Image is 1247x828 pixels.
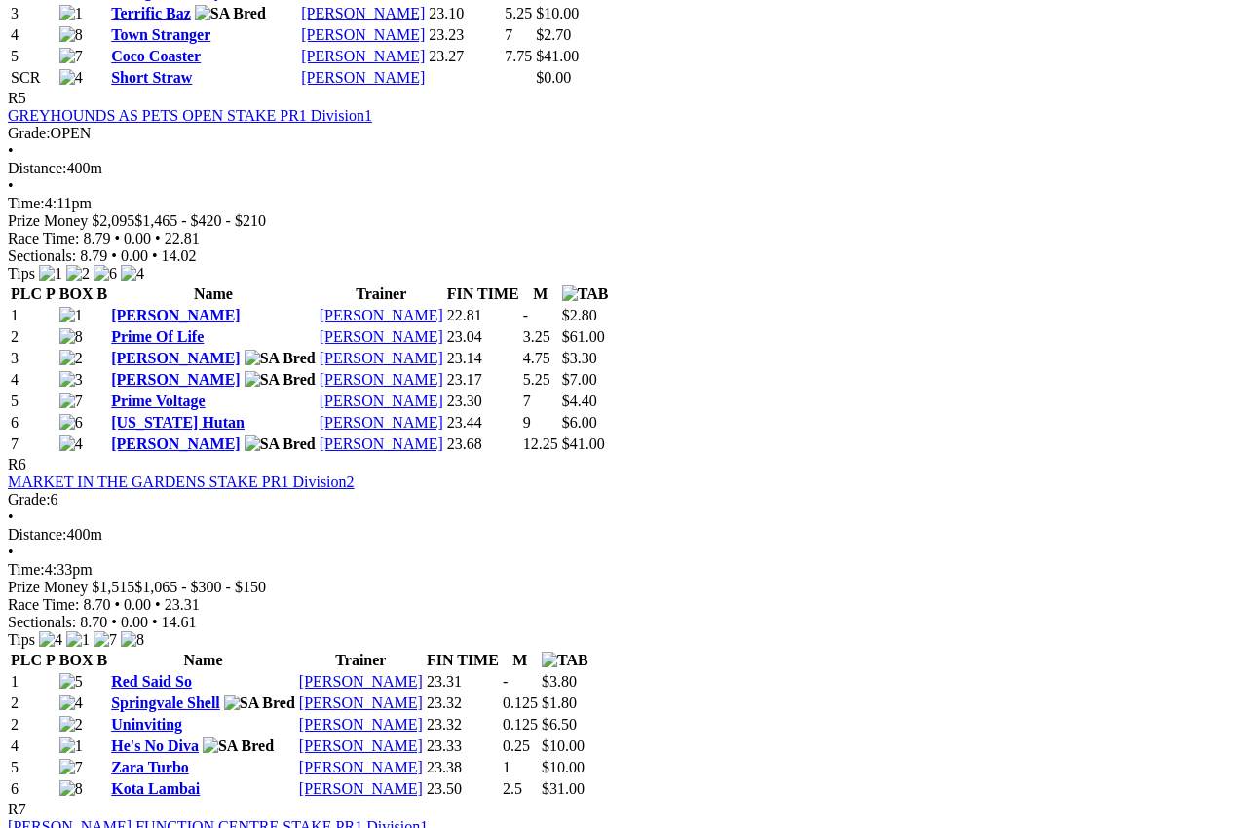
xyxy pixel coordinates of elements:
[66,265,90,282] img: 2
[10,758,57,777] td: 5
[536,26,571,43] span: $2.70
[503,673,508,690] text: -
[542,652,588,669] img: TAB
[8,491,1239,508] div: 6
[428,25,502,45] td: 23.23
[161,614,196,630] span: 14.61
[523,371,550,388] text: 5.25
[8,195,45,211] span: Time:
[111,69,192,86] a: Short Straw
[10,25,57,45] td: 4
[542,673,577,690] span: $3.80
[110,651,296,670] th: Name
[446,434,520,454] td: 23.68
[505,5,532,21] text: 5.25
[10,672,57,692] td: 1
[8,195,1239,212] div: 4:11pm
[111,371,240,388] a: [PERSON_NAME]
[301,69,425,86] a: [PERSON_NAME]
[542,737,585,754] span: $10.00
[111,435,240,452] a: [PERSON_NAME]
[523,350,550,366] text: 4.75
[10,306,57,325] td: 1
[114,230,120,246] span: •
[8,142,14,159] span: •
[562,285,609,303] img: TAB
[536,69,571,86] span: $0.00
[320,307,443,323] a: [PERSON_NAME]
[8,247,76,264] span: Sectionals:
[59,48,83,65] img: 7
[446,284,520,304] th: FIN TIME
[10,779,57,799] td: 6
[83,596,110,613] span: 8.70
[299,716,423,733] a: [PERSON_NAME]
[110,284,317,304] th: Name
[114,596,120,613] span: •
[121,247,148,264] span: 0.00
[562,414,597,431] span: $6.00
[111,5,191,21] a: Terrific Baz
[503,716,538,733] text: 0.125
[59,328,83,346] img: 8
[522,284,559,304] th: M
[8,212,1239,230] div: Prize Money $2,095
[111,328,204,345] a: Prime Of Life
[426,736,500,756] td: 23.33
[121,631,144,649] img: 8
[94,631,117,649] img: 7
[152,247,158,264] span: •
[562,350,597,366] span: $3.30
[8,508,14,525] span: •
[320,435,443,452] a: [PERSON_NAME]
[134,579,266,595] span: $1,065 - $300 - $150
[298,651,424,670] th: Trainer
[299,780,423,797] a: [PERSON_NAME]
[59,307,83,324] img: 1
[562,328,605,345] span: $61.00
[8,631,35,648] span: Tips
[8,160,66,176] span: Distance:
[111,716,182,733] a: Uninviting
[80,614,107,630] span: 8.70
[59,350,83,367] img: 2
[59,652,94,668] span: BOX
[10,4,57,23] td: 3
[505,26,512,43] text: 7
[121,265,144,282] img: 4
[503,737,530,754] text: 0.25
[165,230,200,246] span: 22.81
[299,673,423,690] a: [PERSON_NAME]
[8,473,354,490] a: MARKET IN THE GARDENS STAKE PR1 Division2
[111,393,205,409] a: Prime Voltage
[8,544,14,560] span: •
[320,414,443,431] a: [PERSON_NAME]
[46,652,56,668] span: P
[446,349,520,368] td: 23.14
[59,737,83,755] img: 1
[503,780,522,797] text: 2.5
[165,596,200,613] span: 23.31
[10,349,57,368] td: 3
[536,48,579,64] span: $41.00
[8,107,372,124] a: GREYHOUNDS AS PETS OPEN STAKE PR1 Division1
[10,736,57,756] td: 4
[111,247,117,264] span: •
[536,5,579,21] span: $10.00
[8,160,1239,177] div: 400m
[505,48,532,64] text: 7.75
[203,737,274,755] img: SA Bred
[428,4,502,23] td: 23.10
[426,694,500,713] td: 23.32
[320,371,443,388] a: [PERSON_NAME]
[8,230,79,246] span: Race Time:
[446,392,520,411] td: 23.30
[59,716,83,734] img: 2
[155,230,161,246] span: •
[59,285,94,302] span: BOX
[320,350,443,366] a: [PERSON_NAME]
[301,48,425,64] a: [PERSON_NAME]
[10,715,57,734] td: 2
[111,414,245,431] a: [US_STATE] Hutan
[124,230,151,246] span: 0.00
